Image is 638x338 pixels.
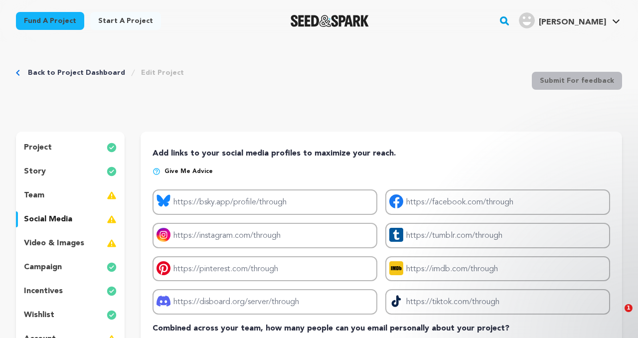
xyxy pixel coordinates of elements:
[385,256,610,282] input: https://imdb.com/through
[107,142,117,154] img: check-circle-full.svg
[16,211,125,227] button: social media
[517,10,622,31] span: Shannon F.'s Profile
[517,10,622,28] a: Shannon F.'s Profile
[153,223,377,248] input: https://instagram.com/through
[385,189,610,215] input: https://facebook.com/through
[385,223,610,248] input: https://tumblr.com/through
[107,309,117,321] img: check-circle-full.svg
[539,18,606,26] span: [PERSON_NAME]
[153,289,377,315] input: https://disboard.org/server/through
[153,323,610,335] p: Combined across your team, how many people can you email personally about your project?
[153,189,377,215] input: https://bsky.app/profile/through
[16,140,125,156] button: project
[24,309,54,321] p: wishlist
[16,68,184,78] div: Breadcrumb
[28,68,125,78] a: Back to Project Dashboard
[16,164,125,179] button: story
[291,15,369,27] img: Seed&Spark Logo Dark Mode
[291,15,369,27] a: Seed&Spark Homepage
[153,168,160,175] img: help-circle.svg
[16,12,84,30] a: Fund a project
[532,72,622,90] button: Submit For feedback
[90,12,161,30] a: Start a project
[107,189,117,201] img: warning-full.svg
[107,237,117,249] img: warning-full.svg
[107,261,117,273] img: check-circle-full.svg
[153,256,377,282] input: https://pinterest.com/through
[385,289,610,315] input: https://tiktok.com/through
[16,235,125,251] button: video & images
[24,189,44,201] p: team
[107,285,117,297] img: check-circle-full.svg
[24,213,72,225] p: social media
[625,304,633,312] span: 1
[24,285,63,297] p: incentives
[24,237,84,249] p: video & images
[16,307,125,323] button: wishlist
[107,213,117,225] img: warning-full.svg
[16,187,125,203] button: team
[16,259,125,275] button: campaign
[604,304,628,328] iframe: Intercom live chat
[107,166,117,177] img: check-circle-full.svg
[164,168,213,175] span: Give me advice
[141,68,184,78] a: Edit Project
[24,261,62,273] p: campaign
[24,142,52,154] p: project
[16,283,125,299] button: incentives
[153,148,610,160] p: Add links to your social media profiles to maximize your reach.
[519,12,606,28] div: Shannon F.'s Profile
[24,166,46,177] p: story
[519,12,535,28] img: user.png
